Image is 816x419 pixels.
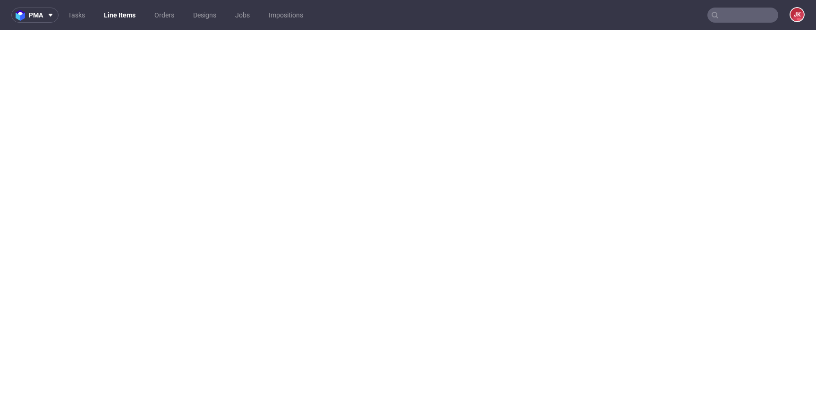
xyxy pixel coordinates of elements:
[29,12,43,18] span: pma
[149,8,180,23] a: Orders
[229,8,255,23] a: Jobs
[790,8,804,21] figcaption: JK
[263,8,309,23] a: Impositions
[187,8,222,23] a: Designs
[62,8,91,23] a: Tasks
[98,8,141,23] a: Line Items
[16,10,29,21] img: logo
[11,8,59,23] button: pma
